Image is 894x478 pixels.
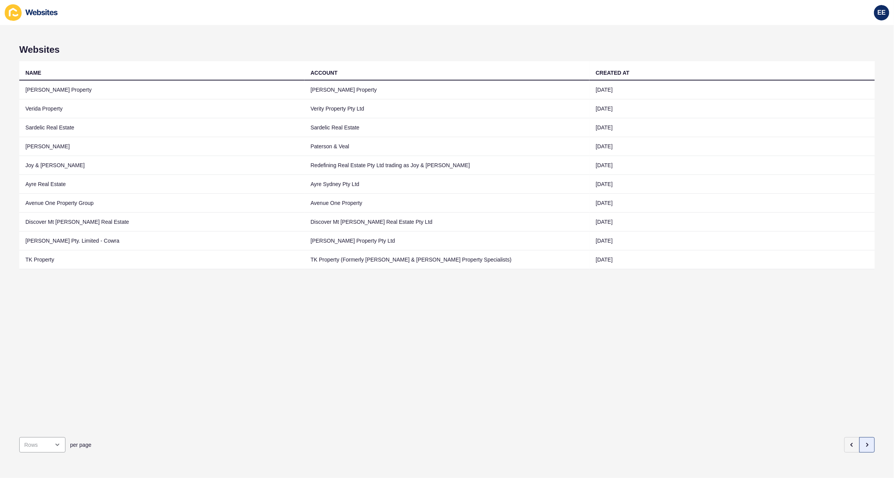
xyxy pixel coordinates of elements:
[19,231,305,250] td: [PERSON_NAME] Pty. Limited - Cowra
[19,175,305,194] td: Ayre Real Estate
[589,81,875,99] td: [DATE]
[589,137,875,156] td: [DATE]
[589,213,875,231] td: [DATE]
[589,156,875,175] td: [DATE]
[19,81,305,99] td: [PERSON_NAME] Property
[305,156,590,175] td: Redefining Real Estate Pty Ltd trading as Joy & [PERSON_NAME]
[19,99,305,118] td: Verida Property
[305,194,590,213] td: Avenue One Property
[589,194,875,213] td: [DATE]
[589,250,875,269] td: [DATE]
[70,441,91,449] span: per page
[877,9,886,17] span: EE
[19,437,65,453] div: open menu
[305,137,590,156] td: Paterson & Veal
[305,231,590,250] td: [PERSON_NAME] Property Pty Ltd
[19,213,305,231] td: Discover Mt [PERSON_NAME] Real Estate
[305,250,590,269] td: TK Property (Formerly [PERSON_NAME] & [PERSON_NAME] Property Specialists)
[589,118,875,137] td: [DATE]
[19,250,305,269] td: TK Property
[19,156,305,175] td: Joy & [PERSON_NAME]
[589,99,875,118] td: [DATE]
[305,99,590,118] td: Verity Property Pty Ltd
[589,175,875,194] td: [DATE]
[19,137,305,156] td: [PERSON_NAME]
[19,118,305,137] td: Sardelic Real Estate
[305,118,590,137] td: Sardelic Real Estate
[19,44,875,55] h1: Websites
[19,194,305,213] td: Avenue One Property Group
[596,69,629,77] div: CREATED AT
[305,175,590,194] td: Ayre Sydney Pty Ltd
[305,81,590,99] td: [PERSON_NAME] Property
[305,213,590,231] td: Discover Mt [PERSON_NAME] Real Estate Pty Ltd
[25,69,41,77] div: NAME
[311,69,338,77] div: ACCOUNT
[589,231,875,250] td: [DATE]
